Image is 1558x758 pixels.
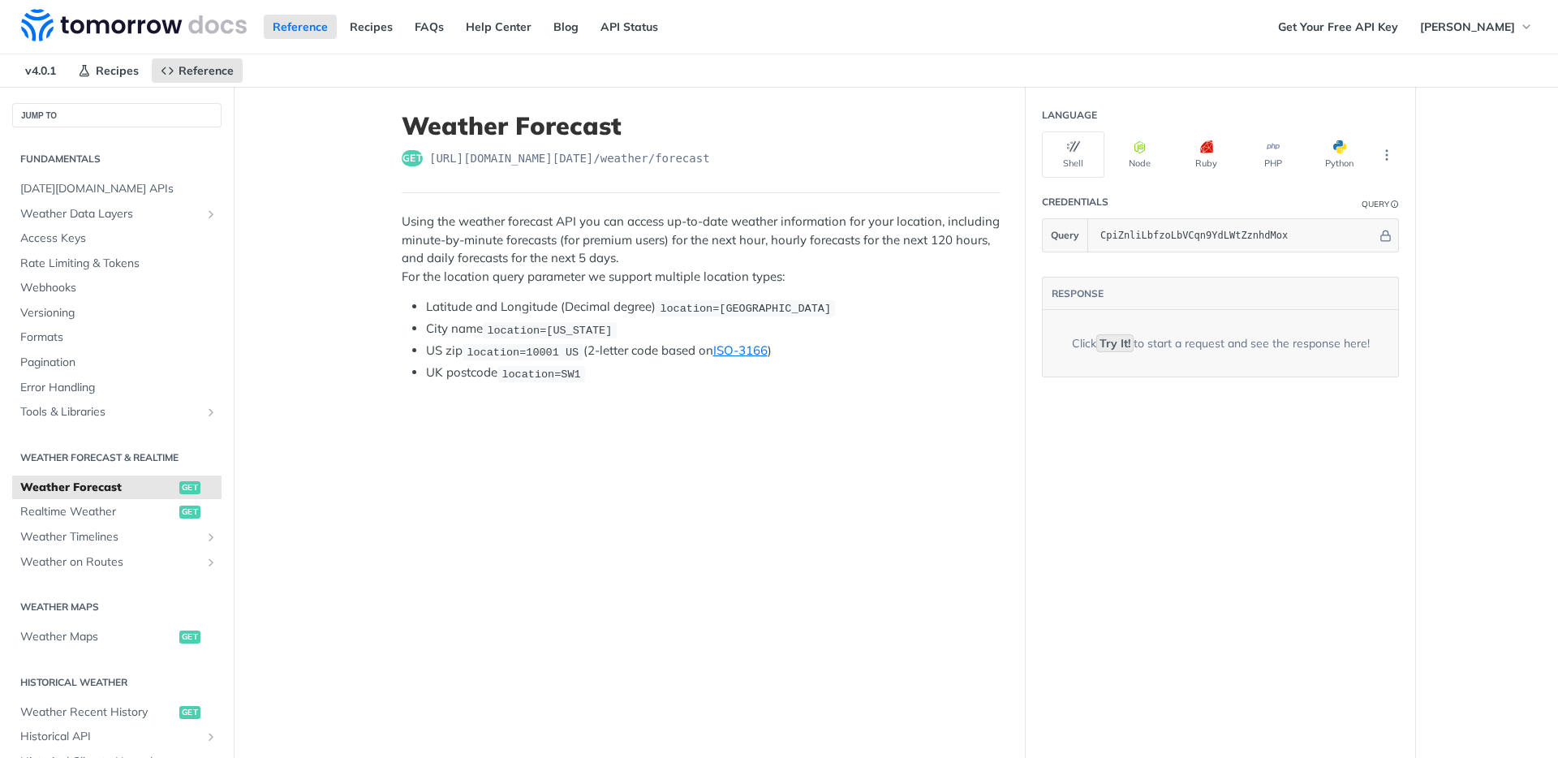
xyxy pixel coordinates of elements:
[12,450,222,465] h2: Weather Forecast & realtime
[592,15,667,39] a: API Status
[1042,195,1108,209] div: Credentials
[1096,334,1134,352] code: Try It!
[16,58,65,83] span: v4.0.1
[12,351,222,375] a: Pagination
[20,181,217,197] span: [DATE][DOMAIN_NAME] APIs
[69,58,148,83] a: Recipes
[1072,335,1370,352] div: Click to start a request and see the response here!
[179,631,200,644] span: get
[12,325,222,350] a: Formats
[1242,131,1304,178] button: PHP
[656,300,835,317] code: location=[GEOGRAPHIC_DATA]
[20,280,217,296] span: Webhooks
[12,725,222,749] a: Historical APIShow subpages for Historical API
[1269,15,1407,39] a: Get Your Free API Key
[12,103,222,127] button: JUMP TO
[1411,15,1542,39] button: [PERSON_NAME]
[12,226,222,251] a: Access Keys
[204,208,217,221] button: Show subpages for Weather Data Layers
[1362,198,1389,210] div: Query
[21,9,247,41] img: Tomorrow.io Weather API Docs
[1108,131,1171,178] button: Node
[12,550,222,575] a: Weather on RoutesShow subpages for Weather on Routes
[204,556,217,569] button: Show subpages for Weather on Routes
[12,675,222,690] h2: Historical Weather
[204,406,217,419] button: Show subpages for Tools & Libraries
[1391,200,1399,209] i: Information
[12,700,222,725] a: Weather Recent Historyget
[457,15,540,39] a: Help Center
[426,364,1001,382] li: UK postcode
[20,380,217,396] span: Error Handling
[20,305,217,321] span: Versioning
[20,256,217,272] span: Rate Limiting & Tokens
[426,342,1001,360] li: US zip (2-letter code based on )
[1043,219,1088,252] button: Query
[20,529,200,545] span: Weather Timelines
[1375,143,1399,167] button: More Languages
[12,600,222,614] h2: Weather Maps
[12,276,222,300] a: Webhooks
[12,301,222,325] a: Versioning
[20,329,217,346] span: Formats
[12,476,222,500] a: Weather Forecastget
[12,500,222,524] a: Realtime Weatherget
[96,63,139,78] span: Recipes
[12,625,222,649] a: Weather Mapsget
[426,320,1001,338] li: City name
[20,355,217,371] span: Pagination
[1362,198,1399,210] div: QueryInformation
[426,298,1001,317] li: Latitude and Longitude (Decimal degree)
[12,152,222,166] h2: Fundamentals
[429,150,710,166] span: https://api.tomorrow.io/v4/weather/forecast
[713,342,768,358] a: ISO-3166
[483,322,617,338] code: location=[US_STATE]
[1051,228,1079,243] span: Query
[179,706,200,719] span: get
[402,111,1001,140] h1: Weather Forecast
[179,506,200,519] span: get
[12,252,222,276] a: Rate Limiting & Tokens
[20,404,200,420] span: Tools & Libraries
[179,481,200,494] span: get
[1042,108,1097,123] div: Language
[1092,219,1377,252] input: apikey
[20,554,200,571] span: Weather on Routes
[152,58,243,83] a: Reference
[264,15,337,39] a: Reference
[1377,227,1394,243] button: Hide
[12,376,222,400] a: Error Handling
[12,400,222,424] a: Tools & LibrariesShow subpages for Tools & Libraries
[204,531,217,544] button: Show subpages for Weather Timelines
[402,213,1001,286] p: Using the weather forecast API you can access up-to-date weather information for your location, i...
[1051,286,1104,302] button: RESPONSE
[20,230,217,247] span: Access Keys
[544,15,587,39] a: Blog
[497,366,585,382] code: location=SW1
[20,629,175,645] span: Weather Maps
[12,202,222,226] a: Weather Data LayersShow subpages for Weather Data Layers
[1175,131,1237,178] button: Ruby
[463,344,583,360] code: location=10001 US
[20,729,200,745] span: Historical API
[1420,19,1515,34] span: [PERSON_NAME]
[12,525,222,549] a: Weather TimelinesShow subpages for Weather Timelines
[20,480,175,496] span: Weather Forecast
[179,63,234,78] span: Reference
[1379,148,1394,162] svg: More ellipsis
[12,177,222,201] a: [DATE][DOMAIN_NAME] APIs
[204,730,217,743] button: Show subpages for Historical API
[406,15,453,39] a: FAQs
[1042,131,1104,178] button: Shell
[1308,131,1371,178] button: Python
[402,150,423,166] span: get
[341,15,402,39] a: Recipes
[20,504,175,520] span: Realtime Weather
[20,206,200,222] span: Weather Data Layers
[20,704,175,721] span: Weather Recent History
